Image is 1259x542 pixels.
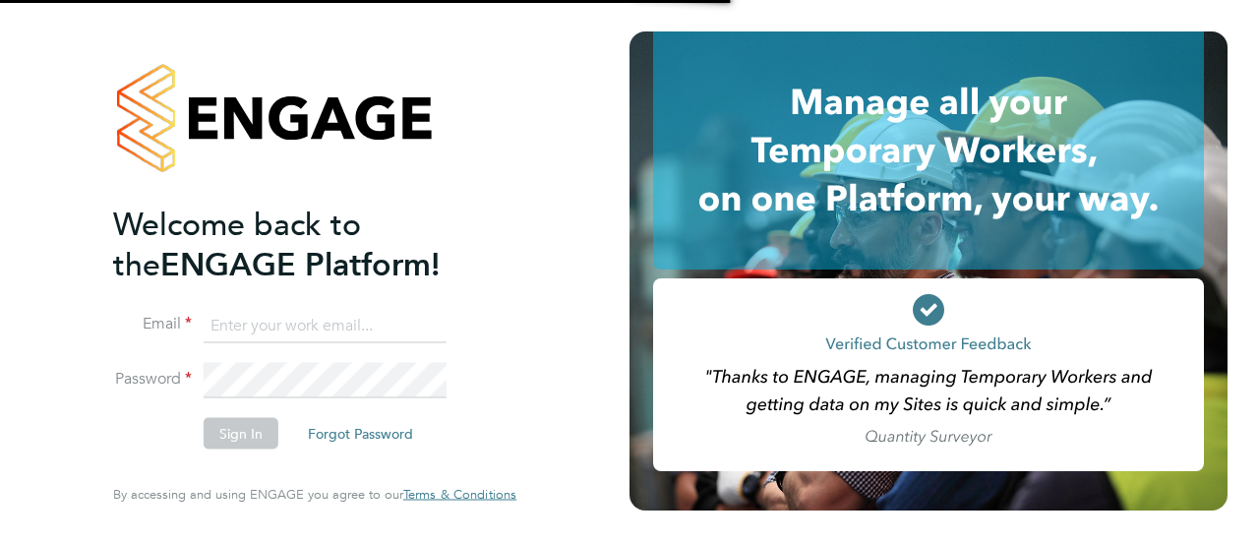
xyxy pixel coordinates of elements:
input: Enter your work email... [204,308,447,343]
span: By accessing and using ENGAGE you agree to our [113,486,516,503]
button: Sign In [204,418,278,450]
span: Welcome back to the [113,205,361,283]
span: Terms & Conditions [403,486,516,503]
h2: ENGAGE Platform! [113,204,497,284]
button: Forgot Password [292,418,429,450]
label: Email [113,314,192,334]
a: Terms & Conditions [403,487,516,503]
label: Password [113,369,192,390]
